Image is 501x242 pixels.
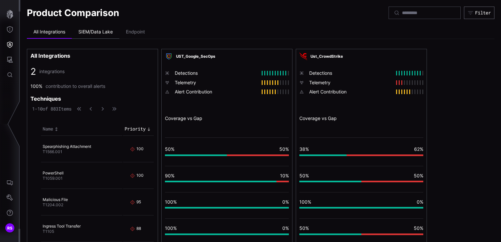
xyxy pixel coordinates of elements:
[165,233,289,235] div: vulnerable: 100
[46,83,105,89] span: contribution to overall alerts
[414,225,423,231] span: 50%
[165,173,174,178] span: 90%
[311,54,343,59] a: Ust_CrowdStrike
[417,199,423,205] span: 0%
[43,144,91,149] a: Spearphishing Attachment
[165,52,173,60] img: Google SecOps
[165,181,276,182] div: vulnerable: 90
[414,146,423,152] span: 62%
[30,52,154,59] h3: All Integrations
[309,70,393,76] div: Detections
[75,106,83,112] button: First Page
[282,225,289,231] span: 0%
[299,225,309,231] span: 50%
[175,89,258,95] div: Alert Contribution
[136,173,142,179] div: 100
[299,199,311,205] span: 100%
[119,26,151,39] li: Endpoint
[136,199,142,205] div: 95
[27,26,72,39] li: All Integrations
[0,220,19,235] button: RS
[87,106,95,112] button: Previous Page
[299,52,307,60] img: CrowdStrike Falcon
[299,207,423,209] div: vulnerable: 100
[282,199,289,205] span: 0%
[165,146,174,152] span: 50%
[125,126,152,132] div: Toggle sort direction
[32,106,71,112] span: 1 - 10 of 883 Items
[125,126,146,132] div: Priority
[299,154,347,156] div: vulnerable: 38
[464,7,494,19] button: Filter
[299,233,361,235] div: vulnerable: 50
[299,115,423,121] div: Coverage vs Gap
[43,149,62,154] span: T1566.001
[175,70,258,76] div: Detections
[43,176,63,181] span: T1059.001
[30,66,36,77] span: 2
[43,224,81,229] a: Ingress Tool Transfer
[475,10,491,16] div: Filter
[7,225,13,232] span: RS
[43,126,121,132] div: Toggle sort direction
[165,225,177,231] span: 100%
[309,80,393,86] div: Telemetry
[30,95,61,102] h3: Techniques
[43,202,63,207] span: T1204.002
[72,26,119,39] li: SIEM/Data Lake
[309,89,393,95] div: Alert Contribution
[299,181,361,182] div: vulnerable: 50
[43,229,54,234] span: T1105
[299,173,309,178] span: 50%
[414,173,423,178] span: 50%
[280,173,289,178] span: 10%
[165,154,227,156] div: vulnerable: 50
[165,115,289,121] div: Coverage vs Gap
[27,7,119,19] h1: Product Comparison
[110,106,119,112] button: Last Page
[165,199,177,205] span: 100%
[43,197,68,202] a: Malicious File
[39,69,65,74] span: integrations
[98,106,107,112] button: Next Page
[165,207,289,209] div: vulnerable: 100
[279,146,289,152] span: 50%
[136,146,142,152] div: 100
[30,83,42,89] div: 100%
[43,171,64,175] a: PowerShell
[136,226,142,232] div: 88
[175,80,258,86] div: Telemetry
[299,146,309,152] span: 38%
[176,54,215,59] a: UST_Google_SecOps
